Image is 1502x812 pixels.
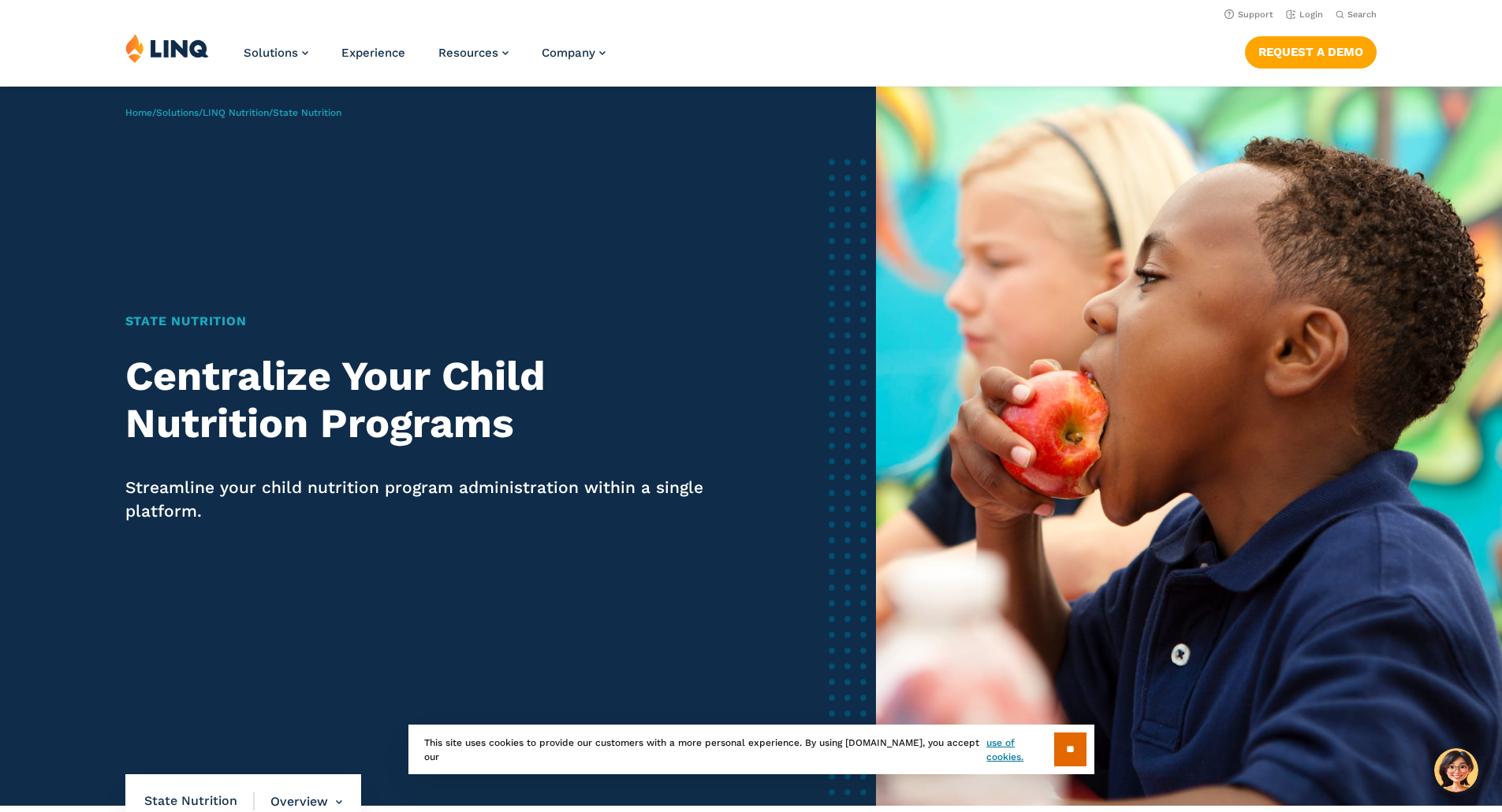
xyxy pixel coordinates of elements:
[125,476,717,523] p: Streamline your child nutrition program administration within a single platform.
[542,46,606,60] a: Company
[542,46,595,60] span: Company
[876,87,1502,806] img: State Nutrition Banner
[1434,748,1478,792] button: Hello, have a question? Let’s chat.
[341,46,405,60] a: Experience
[125,352,546,447] strong: Centralize Your Child Nutrition Programs
[244,46,298,60] span: Solutions
[203,107,269,118] a: LINQ Nutrition
[1245,33,1377,68] nav: Button Navigation
[1224,9,1273,20] a: Support
[144,792,255,810] span: State Nutrition
[244,33,606,85] nav: Primary Navigation
[408,725,1094,774] div: This site uses cookies to provide our customers with a more personal experience. By using [DOMAIN...
[125,33,209,63] img: LINQ | K‑12 Software
[125,312,717,331] h1: State Nutrition
[1347,9,1377,20] span: Search
[273,107,341,118] span: State Nutrition
[244,46,308,60] a: Solutions
[1336,9,1377,20] button: Open Search Bar
[156,107,199,118] a: Solutions
[125,107,341,118] span: / / /
[1286,9,1323,20] a: Login
[438,46,498,60] span: Resources
[986,736,1053,764] a: use of cookies.
[1245,36,1377,68] a: Request a Demo
[438,46,509,60] a: Resources
[125,107,152,118] a: Home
